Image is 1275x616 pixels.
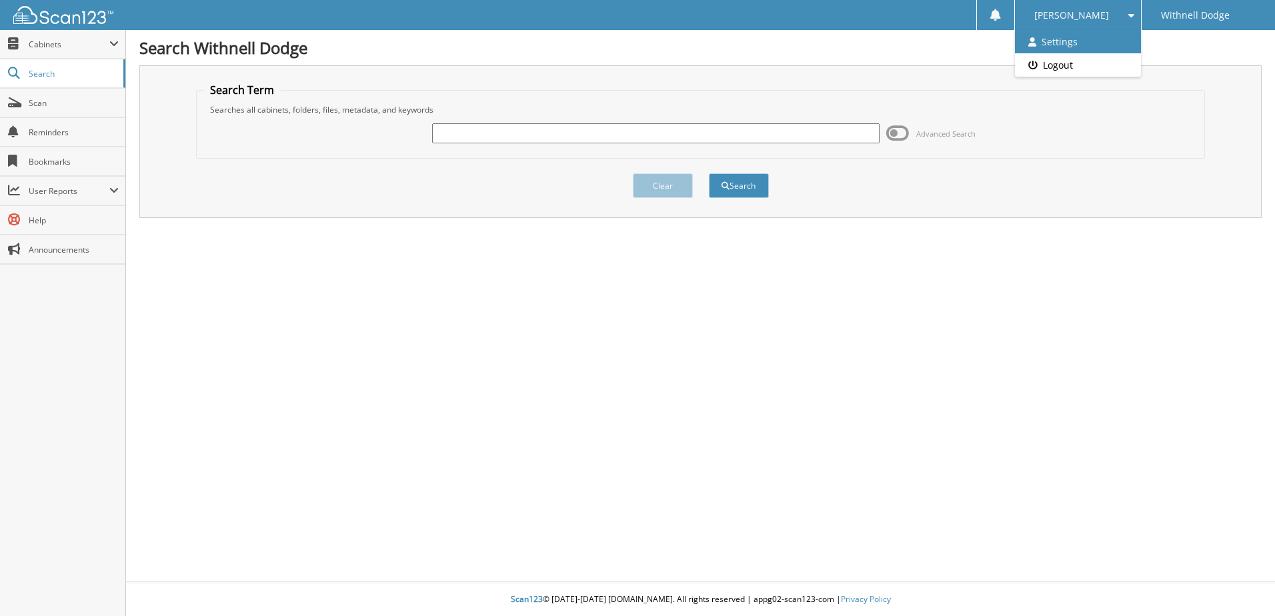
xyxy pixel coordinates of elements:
[29,68,117,79] span: Search
[126,583,1275,616] div: © [DATE]-[DATE] [DOMAIN_NAME]. All rights reserved | appg02-scan123-com |
[139,37,1262,59] h1: Search Withnell Dodge
[203,104,1198,115] div: Searches all cabinets, folders, files, metadata, and keywords
[29,39,109,50] span: Cabinets
[1161,11,1230,19] span: Withnell Dodge
[29,215,119,226] span: Help
[13,6,113,24] img: scan123-logo-white.svg
[29,97,119,109] span: Scan
[29,185,109,197] span: User Reports
[203,83,281,97] legend: Search Term
[841,593,891,605] a: Privacy Policy
[916,129,976,139] span: Advanced Search
[29,156,119,167] span: Bookmarks
[709,173,769,198] button: Search
[511,593,543,605] span: Scan123
[29,244,119,255] span: Announcements
[1015,30,1141,53] a: Settings
[29,127,119,138] span: Reminders
[1015,53,1141,77] a: Logout
[1034,11,1109,19] span: [PERSON_NAME]
[633,173,693,198] button: Clear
